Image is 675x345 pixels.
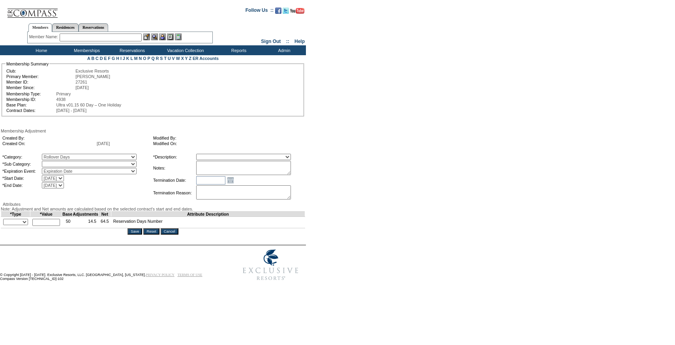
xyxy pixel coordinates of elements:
[153,136,301,140] td: Modified By:
[75,85,89,90] span: [DATE]
[176,56,180,61] a: W
[226,176,235,185] a: Open the calendar popup.
[79,23,108,32] a: Reservations
[172,56,175,61] a: V
[6,103,56,107] td: Base Plan:
[275,7,281,14] img: Become our fan on Facebook
[2,141,96,146] td: Created On:
[1,202,305,207] div: Attributes
[134,56,138,61] a: M
[153,141,301,146] td: Modified On:
[6,74,75,79] td: Primary Member:
[178,273,202,277] a: TERMS OF USE
[6,62,49,66] legend: Membership Summary
[181,56,184,61] a: X
[189,56,191,61] a: Z
[261,39,281,44] a: Sign Out
[75,74,110,79] span: [PERSON_NAME]
[112,56,115,61] a: G
[7,2,58,18] img: Compass Home
[153,176,195,185] td: Termination Date:
[148,56,150,61] a: P
[2,136,96,140] td: Created By:
[286,39,289,44] span: ::
[111,217,305,228] td: Reservation Days Number
[283,7,289,14] img: Follow us on Twitter
[63,45,109,55] td: Memberships
[185,56,188,61] a: Y
[143,34,150,40] img: b_edit.gif
[56,108,87,113] span: [DATE] - [DATE]
[1,207,305,211] div: Note: Adjustment and Net amounts are calculated based on the selected contract's start and end da...
[6,69,75,73] td: Club:
[99,212,111,217] td: Net
[75,69,109,73] span: Exclusive Resorts
[56,91,71,96] span: Primary
[161,228,178,235] input: Cancel
[126,56,129,61] a: K
[294,39,305,44] a: Help
[2,182,41,188] td: *End Date:
[261,45,306,55] td: Admin
[28,23,52,32] a: Members
[151,56,154,61] a: Q
[111,212,305,217] td: Attribute Description
[146,273,174,277] a: PRIVACY POLICY
[73,217,99,228] td: 14.5
[62,212,73,217] td: Base
[2,175,41,181] td: *Start Date:
[100,56,103,61] a: D
[164,56,167,61] a: T
[290,8,304,14] img: Subscribe to our YouTube Channel
[153,185,195,200] td: Termination Reason:
[123,56,125,61] a: J
[130,56,133,61] a: L
[99,217,111,228] td: 64.5
[87,56,90,61] a: A
[56,103,122,107] span: Ultra v01.15 60 Day – One Holiday
[175,34,182,40] img: b_calculator.gif
[73,212,99,217] td: Adjustments
[109,45,154,55] td: Reservations
[156,56,159,61] a: R
[154,45,215,55] td: Vacation Collection
[120,56,122,61] a: I
[139,56,142,61] a: N
[151,34,158,40] img: View
[143,228,159,235] input: Reset
[160,56,163,61] a: S
[75,80,87,84] span: 27261
[56,97,66,102] span: 4938
[97,141,110,146] span: [DATE]
[246,7,274,16] td: Follow Us ::
[215,45,261,55] td: Reports
[153,154,195,160] td: *Description:
[6,97,56,102] td: Membership ID:
[29,34,60,40] div: Member Name:
[96,56,99,61] a: C
[104,56,107,61] a: E
[143,56,146,61] a: O
[6,80,75,84] td: Member ID:
[6,108,56,113] td: Contract Dates:
[290,10,304,15] a: Subscribe to our YouTube Channel
[167,34,174,40] img: Reservations
[30,212,62,217] td: *Value
[1,129,305,133] div: Membership Adjustment
[6,85,75,90] td: Member Since:
[193,56,219,61] a: ER Accounts
[2,161,41,167] td: *Sub Category:
[159,34,166,40] img: Impersonate
[116,56,119,61] a: H
[52,23,79,32] a: Residences
[153,161,195,175] td: Notes:
[62,217,73,228] td: 50
[127,228,142,235] input: Save
[2,168,41,174] td: *Expiration Event:
[168,56,171,61] a: U
[108,56,111,61] a: F
[235,245,306,285] img: Exclusive Resorts
[2,154,41,160] td: *Category:
[275,10,281,15] a: Become our fan on Facebook
[283,10,289,15] a: Follow us on Twitter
